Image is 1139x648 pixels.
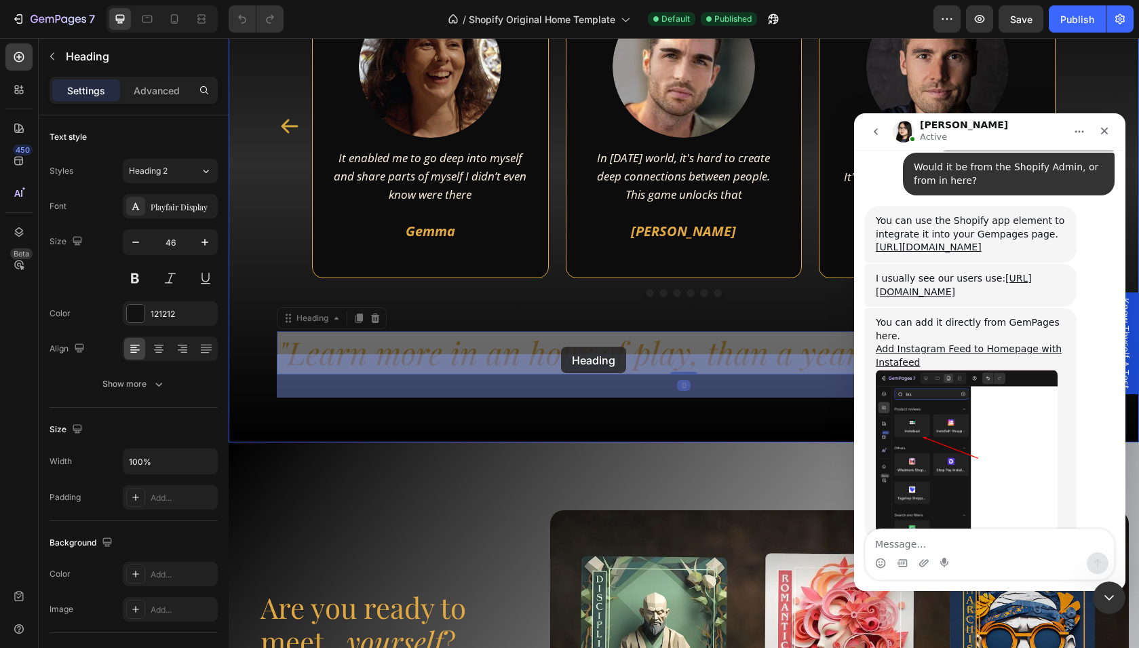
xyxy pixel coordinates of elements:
div: 450 [13,145,33,155]
span: / [463,12,466,26]
span: Save [1010,14,1032,25]
iframe: Intercom live chat [854,113,1125,591]
div: Size [50,233,85,251]
button: Save [999,5,1043,33]
span: Heading 2 [129,165,168,177]
div: Playfair Display [151,201,214,213]
div: Show more [102,377,166,391]
iframe: Intercom live chat [1093,582,1125,614]
div: Background [50,534,115,552]
p: Advanced [134,83,180,98]
div: Size [50,421,85,439]
div: Padding [50,491,81,503]
input: Auto [123,449,217,474]
div: Add... [151,569,214,581]
span: Shopify Original Home Template [469,12,615,26]
div: Color [50,568,71,580]
div: Color [50,307,71,320]
div: Width [50,455,72,468]
span: Published [714,13,752,25]
button: Heading 2 [123,159,218,183]
p: Settings [67,83,105,98]
div: Beta [10,248,33,259]
div: 121212 [151,308,214,320]
div: Publish [1060,12,1094,26]
p: Heading [66,48,212,64]
div: Image [50,603,73,615]
div: Font [50,200,66,212]
div: Text style [50,131,87,143]
button: Show more [50,372,218,396]
p: 7 [89,11,95,27]
span: Default [661,13,690,25]
button: Publish [1049,5,1106,33]
div: Add... [151,604,214,616]
div: Add... [151,492,214,504]
div: Undo/Redo [229,5,284,33]
div: Align [50,340,88,358]
iframe: Design area [229,38,1139,648]
div: Styles [50,165,73,177]
span: Know Thyself A Test [890,260,904,351]
button: 7 [5,5,101,33]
